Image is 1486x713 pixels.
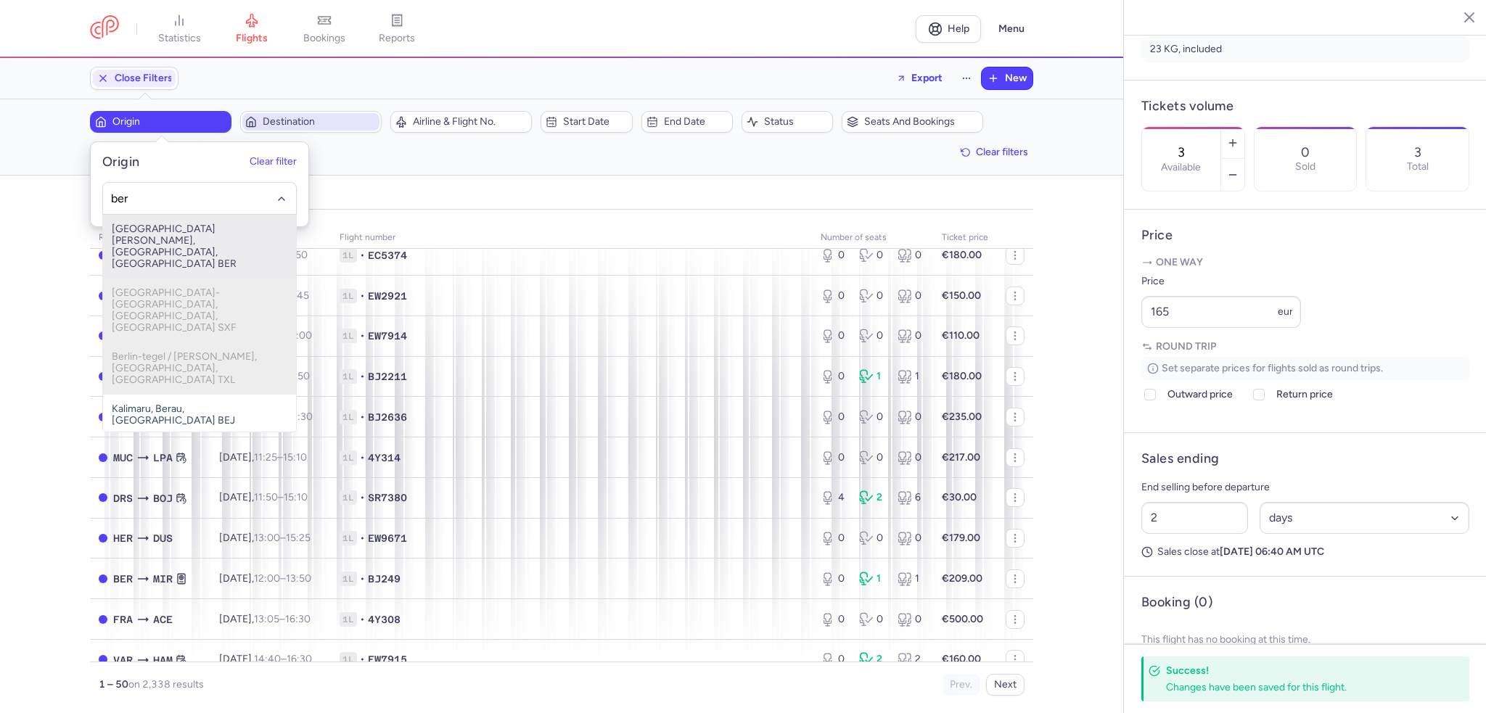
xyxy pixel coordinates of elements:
[111,190,289,206] input: -searchbox
[859,289,886,303] div: 0
[153,611,173,627] span: Lanzarote, Lanzarote, Spain
[254,572,280,585] time: 12:00
[821,450,847,465] div: 0
[898,248,924,263] div: 0
[368,450,401,465] span: 4Y314
[368,369,407,384] span: BJ2211
[288,13,361,45] a: bookings
[898,652,924,667] div: 2
[113,490,133,506] span: Dresden Airport, Dresden, Germany
[859,369,886,384] div: 1
[153,571,173,587] span: Habib Bourguiba, Monastir, Tunisia
[821,329,847,343] div: 0
[368,490,407,505] span: SR7380
[942,451,980,463] strong: €217.00
[976,147,1028,157] span: Clear filters
[360,410,365,424] span: •
[898,410,924,424] div: 0
[340,612,357,627] span: 1L
[113,450,133,466] span: Franz Josef Strauss, Munich, Germany
[263,116,377,128] span: Destination
[368,652,407,667] span: EW7915
[898,369,924,384] div: 1
[641,111,733,133] button: End date
[1220,545,1324,558] strong: [DATE] 06:40 AM UTC
[360,490,365,505] span: •
[340,289,357,303] span: 1L
[986,674,1025,696] button: Next
[898,450,924,465] div: 0
[1161,162,1201,173] label: Available
[103,215,296,279] span: [GEOGRAPHIC_DATA][PERSON_NAME], [GEOGRAPHIC_DATA], [GEOGRAPHIC_DATA] BER
[286,532,311,544] time: 15:25
[368,329,407,343] span: EW7914
[898,329,924,343] div: 0
[128,678,204,691] span: on 2,338 results
[254,532,311,544] span: –
[368,531,407,545] span: EW9671
[103,395,296,435] span: Kalimaru, Berau, [GEOGRAPHIC_DATA] BEJ
[254,491,278,503] time: 11:50
[254,613,311,625] span: –
[113,530,133,546] span: Nikos Kazantzakis Airport, Irákleion, Greece
[340,652,357,667] span: 1L
[859,410,886,424] div: 0
[1141,339,1469,354] p: Round trip
[360,652,365,667] span: •
[859,572,886,586] div: 1
[153,450,173,466] span: Gran Canaria, Las Palmas de Gran Canaria, Spain
[99,678,128,691] strong: 1 – 50
[887,67,952,90] button: Export
[563,116,627,128] span: Start date
[219,491,308,503] span: [DATE],
[956,141,1033,163] button: Clear filters
[113,611,133,627] span: Frankfurt International Airport, Frankfurt am Main, Germany
[898,531,924,545] div: 0
[982,67,1033,89] button: New
[942,289,981,302] strong: €150.00
[99,251,107,260] span: CLOSED
[1278,305,1293,318] span: eur
[942,411,982,423] strong: €235.00
[859,450,886,465] div: 0
[1407,161,1429,173] p: Total
[1141,545,1469,559] p: Sales close at
[1166,680,1437,694] div: Changes have been saved for this flight.
[90,111,231,133] button: Origin
[250,156,297,168] button: Clear filter
[379,32,415,45] span: reports
[1141,255,1469,270] p: One way
[102,154,140,170] h5: Origin
[942,674,980,696] button: Prev.
[541,111,632,133] button: Start date
[764,116,828,128] span: Status
[340,450,357,465] span: 1L
[254,532,280,544] time: 13:00
[1167,386,1233,403] span: Outward price
[340,248,357,263] span: 1L
[99,453,107,462] span: CLOSED
[1295,161,1315,173] p: Sold
[99,372,107,381] span: CLOSED
[1141,36,1469,62] li: 23 KG, included
[115,73,173,84] span: Close Filters
[842,111,983,133] button: Seats and bookings
[360,369,365,384] span: •
[942,249,982,261] strong: €180.00
[942,572,982,585] strong: €209.00
[360,289,365,303] span: •
[360,572,365,586] span: •
[254,491,308,503] span: –
[1141,622,1469,657] p: This flight has no booking at this time.
[368,572,401,586] span: BJ249
[859,490,886,505] div: 2
[287,653,312,665] time: 16:30
[236,32,268,45] span: flights
[303,32,345,45] span: bookings
[153,530,173,546] span: Düsseldorf International Airport, Düsseldorf, Germany
[90,15,119,42] a: CitizenPlane red outlined logo
[942,370,982,382] strong: €180.00
[153,652,173,668] span: Hamburg Airport, Hamburg, Germany
[898,289,924,303] div: 0
[368,289,407,303] span: EW2921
